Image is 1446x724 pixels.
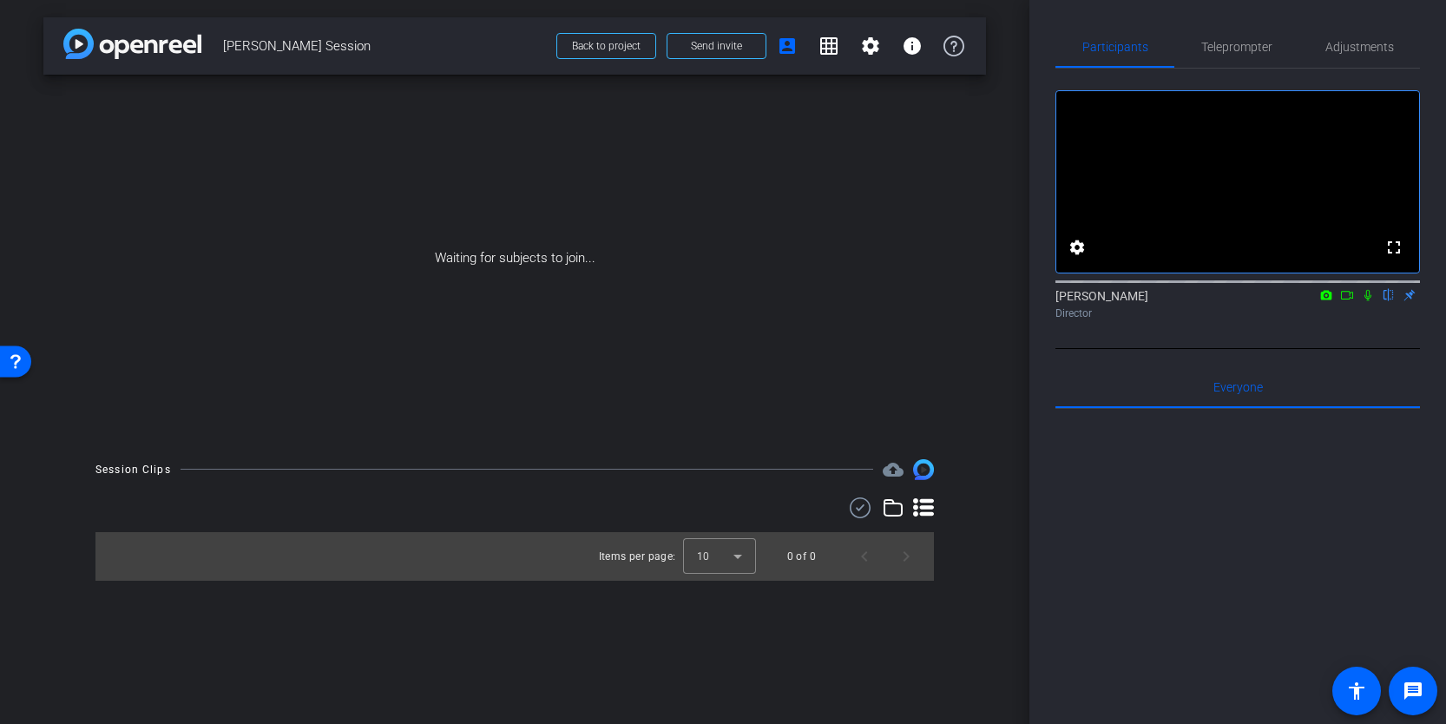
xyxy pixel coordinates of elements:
span: Send invite [691,39,742,53]
mat-icon: info [902,36,923,56]
div: 0 of 0 [787,548,816,565]
span: Adjustments [1325,41,1394,53]
button: Back to project [556,33,656,59]
mat-icon: accessibility [1346,681,1367,701]
div: Items per page: [599,548,676,565]
span: Teleprompter [1201,41,1272,53]
div: Session Clips [95,461,171,478]
span: [PERSON_NAME] Session [223,29,546,63]
mat-icon: settings [860,36,881,56]
mat-icon: grid_on [818,36,839,56]
mat-icon: fullscreen [1384,237,1404,258]
mat-icon: flip [1378,286,1399,302]
span: Everyone [1213,381,1263,393]
span: Back to project [572,40,641,52]
div: [PERSON_NAME] [1055,287,1420,321]
button: Previous page [844,536,885,577]
button: Send invite [667,33,766,59]
mat-icon: message [1403,681,1423,701]
span: Participants [1082,41,1148,53]
img: Session clips [913,459,934,480]
button: Next page [885,536,927,577]
img: app-logo [63,29,201,59]
mat-icon: settings [1067,237,1088,258]
span: Destinations for your clips [883,459,904,480]
mat-icon: account_box [777,36,798,56]
div: Waiting for subjects to join... [43,75,986,442]
mat-icon: cloud_upload [883,459,904,480]
div: Director [1055,306,1420,321]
